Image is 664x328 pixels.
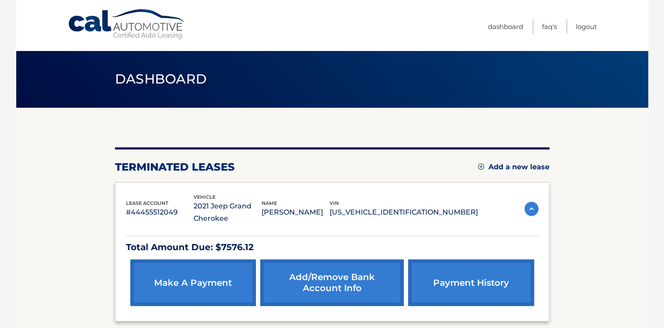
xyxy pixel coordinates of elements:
a: make a payment [130,259,256,306]
span: name [262,200,277,206]
p: 2021 Jeep Grand Cherokee [194,200,262,225]
span: lease account [126,200,169,206]
span: vehicle [194,194,215,200]
img: accordion-active.svg [524,202,538,216]
a: Add/Remove bank account info [260,259,404,306]
a: Dashboard [488,19,523,34]
a: payment history [408,259,534,306]
span: Dashboard [115,71,207,87]
a: Cal Automotive [68,9,186,40]
h2: terminated leases [115,160,235,174]
img: add.svg [478,164,484,170]
a: FAQ's [542,19,557,34]
span: vin [330,200,339,206]
p: #44455512049 [126,206,194,219]
a: Add a new lease [478,163,549,171]
p: Total Amount Due: $7576.12 [126,240,538,255]
a: Logout [576,19,597,34]
p: [US_VEHICLE_IDENTIFICATION_NUMBER] [330,206,478,219]
p: [PERSON_NAME] [262,206,330,219]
